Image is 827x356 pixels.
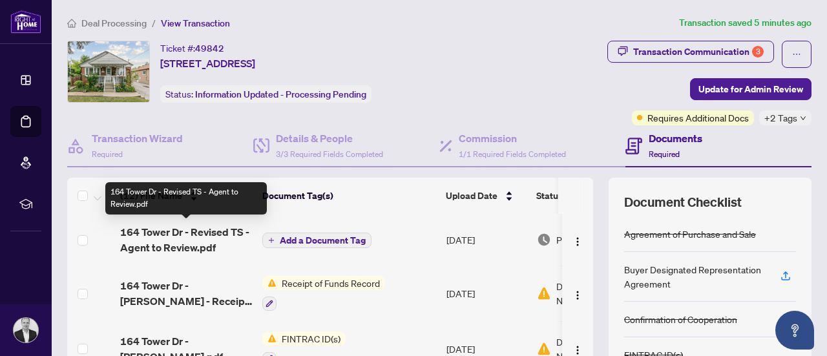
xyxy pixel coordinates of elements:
th: (12) File Name [115,178,257,214]
h4: Commission [459,131,566,146]
img: Status Icon [262,331,277,346]
img: Logo [572,290,583,300]
span: ellipsis [792,50,801,59]
span: Document Needs Work [556,279,623,308]
button: Logo [567,229,588,250]
img: Logo [572,236,583,247]
span: plus [268,237,275,244]
span: Document Checklist [624,193,742,211]
td: [DATE] [441,214,532,266]
button: Status IconReceipt of Funds Record [262,276,385,311]
span: FINTRAC ID(s) [277,331,346,346]
span: Required [92,149,123,159]
img: Document Status [537,286,551,300]
h4: Details & People [276,131,383,146]
li: / [152,16,156,30]
img: Status Icon [262,276,277,290]
button: Open asap [775,311,814,350]
th: Document Tag(s) [257,178,441,214]
img: Profile Icon [14,318,38,342]
span: 164 Tower Dr - Revised TS - Agent to Review.pdf [120,224,252,255]
span: Information Updated - Processing Pending [195,89,366,100]
div: Ticket #: [160,41,224,56]
span: Requires Additional Docs [647,110,749,125]
div: Agreement of Purchase and Sale [624,227,756,241]
span: 164 Tower Dr - [PERSON_NAME] - Receipt of Funds.pdf [120,278,252,309]
button: Transaction Communication3 [607,41,774,63]
h4: Documents [649,131,702,146]
div: Transaction Communication [633,41,764,62]
div: Status: [160,85,372,103]
span: [STREET_ADDRESS] [160,56,255,71]
h4: Transaction Wizard [92,131,183,146]
span: 3/3 Required Fields Completed [276,149,383,159]
span: +2 Tags [764,110,797,125]
div: Confirmation of Cooperation [624,312,737,326]
span: Required [649,149,680,159]
img: Logo [572,345,583,355]
span: Status [536,189,563,203]
button: Update for Admin Review [690,78,811,100]
span: View Transaction [161,17,230,29]
span: home [67,19,76,28]
span: Deal Processing [81,17,147,29]
span: Upload Date [446,189,497,203]
span: Pending Review [556,233,621,247]
div: 3 [752,46,764,58]
span: Receipt of Funds Record [277,276,385,290]
button: Logo [567,283,588,304]
img: logo [10,10,41,34]
button: Add a Document Tag [262,232,372,249]
div: 164 Tower Dr - Revised TS - Agent to Review.pdf [105,182,267,215]
img: Document Status [537,342,551,356]
span: 1/1 Required Fields Completed [459,149,566,159]
div: Buyer Designated Representation Agreement [624,262,765,291]
span: down [800,115,806,121]
button: Add a Document Tag [262,233,372,248]
span: Update for Admin Review [698,79,803,99]
td: [DATE] [441,266,532,321]
th: Status [531,178,641,214]
img: IMG-E12314452_1.jpg [68,41,149,102]
article: Transaction saved 5 minutes ago [679,16,811,30]
th: Upload Date [441,178,531,214]
span: Add a Document Tag [280,236,366,245]
img: Document Status [537,233,551,247]
span: 49842 [195,43,224,54]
